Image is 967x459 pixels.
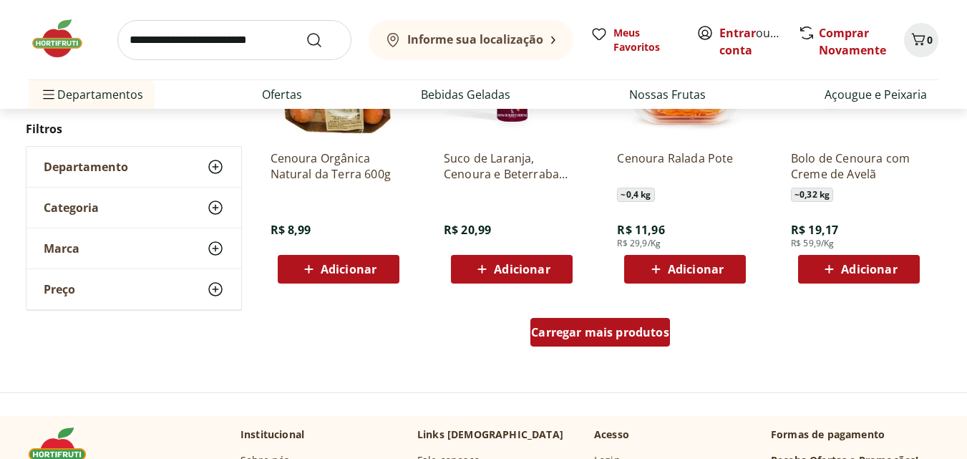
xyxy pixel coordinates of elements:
[791,238,835,249] span: R$ 59,9/Kg
[617,188,654,202] span: ~ 0,4 kg
[26,115,242,143] h2: Filtros
[819,25,886,58] a: Comprar Novamente
[417,427,563,442] p: Links [DEMOGRAPHIC_DATA]
[407,32,543,47] b: Informe sua localização
[117,20,351,60] input: search
[841,264,897,275] span: Adicionar
[825,86,927,103] a: Açougue e Peixaria
[719,24,783,59] span: ou
[321,264,376,275] span: Adicionar
[617,222,664,238] span: R$ 11,96
[306,32,340,49] button: Submit Search
[927,33,933,47] span: 0
[629,86,706,103] a: Nossas Frutas
[624,255,746,284] button: Adicionar
[613,26,679,54] span: Meus Favoritos
[904,23,938,57] button: Carrinho
[719,25,798,58] a: Criar conta
[451,255,573,284] button: Adicionar
[668,264,724,275] span: Adicionar
[617,238,661,249] span: R$ 29,9/Kg
[44,200,99,215] span: Categoria
[271,222,311,238] span: R$ 8,99
[444,222,491,238] span: R$ 20,99
[791,150,927,182] a: Bolo de Cenoura com Creme de Avelã
[262,86,302,103] a: Ofertas
[44,241,79,256] span: Marca
[444,150,580,182] a: Suco de Laranja, Cenoura e Beterraba Natural da Terra 1L
[531,327,669,338] span: Carregar mais produtos
[530,318,670,352] a: Carregar mais produtos
[40,77,57,112] button: Menu
[719,25,756,41] a: Entrar
[26,228,241,269] button: Marca
[421,86,510,103] a: Bebidas Geladas
[26,147,241,187] button: Departamento
[791,222,838,238] span: R$ 19,17
[494,264,550,275] span: Adicionar
[591,26,679,54] a: Meus Favoritos
[44,160,128,174] span: Departamento
[791,188,833,202] span: ~ 0,32 kg
[26,269,241,309] button: Preço
[369,20,573,60] button: Informe sua localização
[29,17,100,60] img: Hortifruti
[44,282,75,296] span: Preço
[271,150,407,182] a: Cenoura Orgânica Natural da Terra 600g
[594,427,629,442] p: Acesso
[771,427,938,442] p: Formas de pagamento
[798,255,920,284] button: Adicionar
[40,77,143,112] span: Departamentos
[617,150,753,182] a: Cenoura Ralada Pote
[240,427,304,442] p: Institucional
[278,255,399,284] button: Adicionar
[26,188,241,228] button: Categoria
